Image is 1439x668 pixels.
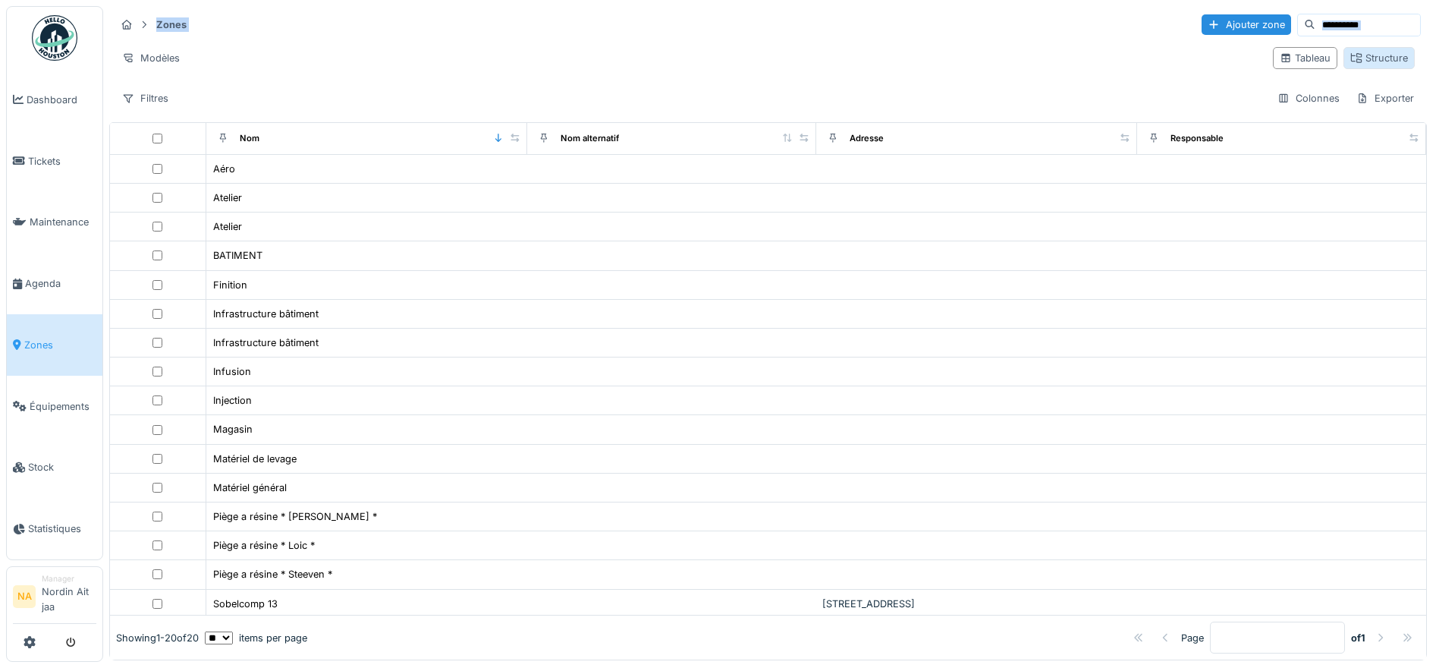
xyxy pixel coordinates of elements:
span: Dashboard [27,93,96,107]
a: Dashboard [7,69,102,131]
div: Finition [213,278,247,292]
div: Injection [213,393,252,408]
span: Stock [28,460,96,474]
img: Badge_color-CXgf-gQk.svg [32,15,77,61]
li: NA [13,585,36,608]
div: Structure [1350,51,1408,65]
div: Aéro [213,162,235,176]
a: Tickets [7,131,102,192]
strong: of 1 [1351,631,1365,645]
span: Tickets [28,154,96,169]
div: Modèles [115,47,187,69]
div: Infusion [213,364,251,379]
li: Nordin Ait jaa [42,573,96,620]
div: Manager [42,573,96,584]
div: Nom alternatif [561,132,619,145]
a: Équipements [7,376,102,437]
div: Piège a résine * Loic * [213,538,315,553]
span: Statistiques [28,521,96,536]
div: BATIMENT [213,248,262,263]
a: Statistiques [7,498,102,559]
span: Maintenance [30,215,96,229]
span: Agenda [25,276,96,291]
div: Piège a résine * [PERSON_NAME] * [213,509,377,524]
div: Showing 1 - 20 of 20 [116,631,199,645]
a: Stock [7,437,102,499]
a: NA ManagerNordin Ait jaa [13,573,96,624]
span: Zones [24,338,96,352]
div: items per page [205,631,307,645]
div: Infrastructure bâtiment [213,307,319,321]
a: Agenda [7,253,102,314]
div: Magasin [213,422,253,436]
div: Adresse [850,132,884,145]
div: Piège a résine * Steeven * [213,567,332,581]
div: Nom [240,132,259,145]
div: Tableau [1280,51,1331,65]
div: Exporter [1349,87,1421,109]
div: Matériel de levage [213,452,297,466]
div: Filtres [115,87,175,109]
div: Page [1181,631,1204,645]
span: Équipements [30,399,96,414]
div: Ajouter zone [1202,14,1291,35]
div: [STREET_ADDRESS] [822,597,1131,611]
div: Infrastructure bâtiment [213,336,319,350]
a: Maintenance [7,192,102,254]
div: Colonnes [1271,87,1346,109]
div: Matériel général [213,481,287,495]
div: Responsable [1170,132,1224,145]
strong: Zones [150,17,193,32]
div: Sobelcomp 13 [213,597,278,611]
div: Atelier [213,191,242,205]
a: Zones [7,314,102,376]
div: Atelier [213,219,242,234]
